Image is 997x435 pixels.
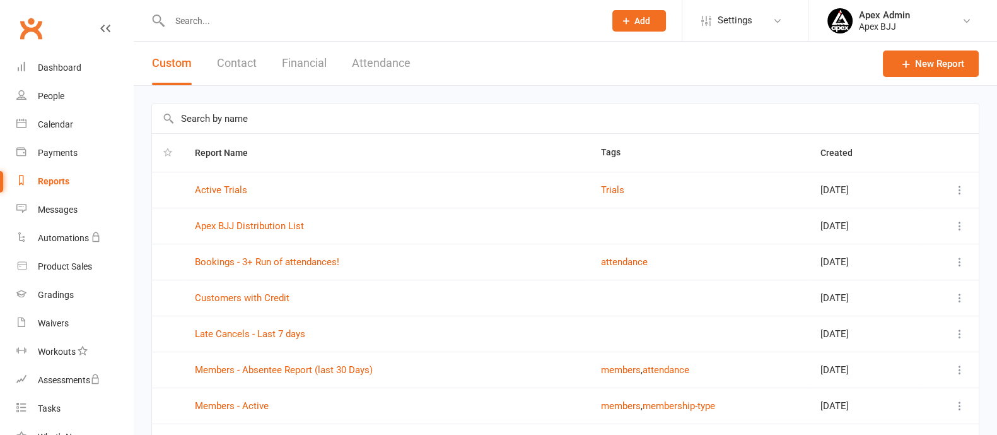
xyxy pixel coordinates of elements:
[601,182,624,198] button: Trials
[859,9,910,21] div: Apex Admin
[38,290,74,300] div: Gradings
[38,91,64,101] div: People
[827,8,853,33] img: thumb_image1745496852.png
[820,145,866,160] button: Created
[195,292,289,304] a: Customers with Credit
[643,362,689,378] button: attendance
[883,51,979,77] a: New Report
[809,172,918,208] td: [DATE]
[16,224,133,253] a: Automations
[820,148,866,158] span: Created
[601,254,648,270] button: attendance
[16,139,133,167] a: Payments
[195,184,247,196] a: Active Trials
[195,220,304,232] a: Apex BJJ Distribution List
[195,256,339,268] a: Bookings - 3+ Run of attendances!
[195,364,373,376] a: Members - Absentee Report (last 30 Days)
[16,366,133,395] a: Assessments
[601,398,641,414] button: members
[16,54,133,82] a: Dashboard
[38,205,78,215] div: Messages
[809,208,918,244] td: [DATE]
[38,375,100,385] div: Assessments
[16,281,133,309] a: Gradings
[195,148,262,158] span: Report Name
[16,253,133,281] a: Product Sales
[859,21,910,32] div: Apex BJJ
[16,309,133,338] a: Waivers
[809,316,918,352] td: [DATE]
[352,42,411,85] button: Attendance
[152,104,979,133] input: Search by name
[809,352,918,388] td: [DATE]
[612,10,666,32] button: Add
[38,403,61,414] div: Tasks
[641,364,643,376] span: ,
[195,328,305,340] a: Late Cancels - Last 7 days
[38,233,89,243] div: Automations
[38,347,76,357] div: Workouts
[641,400,643,412] span: ,
[590,134,809,172] th: Tags
[38,176,69,186] div: Reports
[195,145,262,160] button: Report Name
[16,110,133,139] a: Calendar
[38,119,73,129] div: Calendar
[16,338,133,366] a: Workouts
[16,196,133,224] a: Messages
[217,42,257,85] button: Contact
[152,42,192,85] button: Custom
[166,12,596,30] input: Search...
[195,400,269,412] a: Members - Active
[809,244,918,280] td: [DATE]
[809,280,918,316] td: [DATE]
[634,16,650,26] span: Add
[16,395,133,423] a: Tasks
[282,42,327,85] button: Financial
[38,318,69,328] div: Waivers
[643,398,715,414] button: membership-type
[718,6,752,35] span: Settings
[809,388,918,424] td: [DATE]
[16,167,133,196] a: Reports
[38,261,92,271] div: Product Sales
[16,82,133,110] a: People
[601,362,641,378] button: members
[38,148,78,158] div: Payments
[38,63,81,73] div: Dashboard
[15,13,47,44] a: Clubworx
